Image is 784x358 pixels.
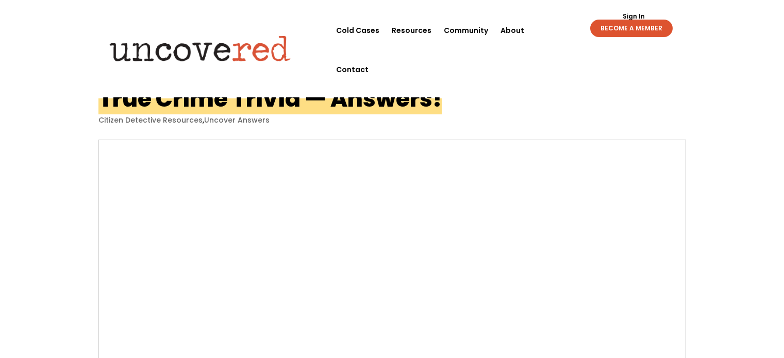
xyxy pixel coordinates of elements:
[590,20,673,37] a: BECOME A MEMBER
[336,11,379,50] a: Cold Cases
[98,115,686,125] p: ,
[617,13,650,20] a: Sign In
[98,115,203,125] a: Citizen Detective Resources
[101,28,299,69] img: Uncovered logo
[444,11,488,50] a: Community
[98,83,442,114] h1: True Crime Trivia — Answers!
[501,11,524,50] a: About
[336,50,369,89] a: Contact
[392,11,431,50] a: Resources
[204,115,270,125] a: Uncover Answers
